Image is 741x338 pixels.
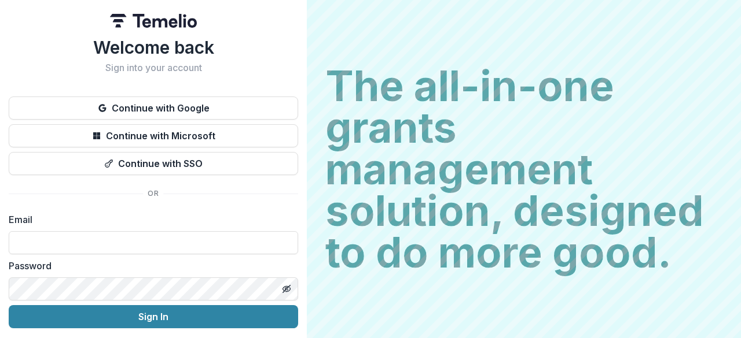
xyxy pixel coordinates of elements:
[277,280,296,298] button: Toggle password visibility
[9,213,291,226] label: Email
[9,259,291,273] label: Password
[9,62,298,73] h2: Sign into your account
[9,37,298,58] h1: Welcome back
[9,124,298,147] button: Continue with Microsoft
[9,305,298,328] button: Sign In
[9,152,298,175] button: Continue with SSO
[9,96,298,120] button: Continue with Google
[110,14,197,28] img: Temelio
